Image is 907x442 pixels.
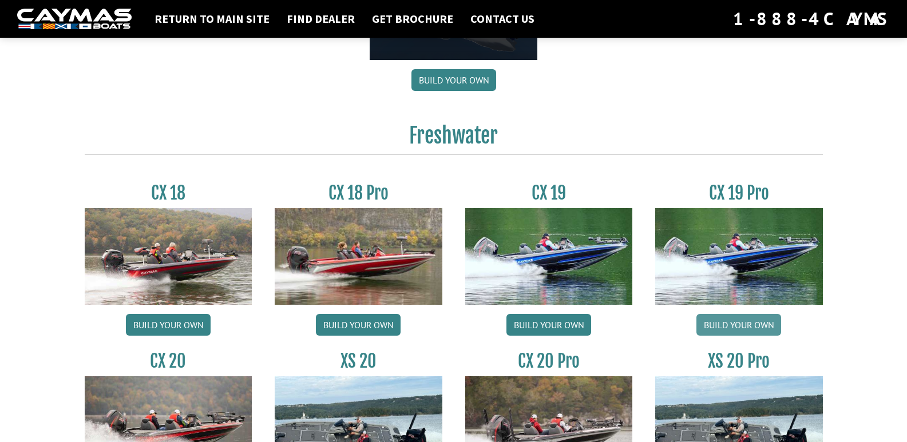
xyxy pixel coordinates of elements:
[126,314,211,336] a: Build your own
[275,208,442,304] img: CX-18SS_thumbnail.jpg
[465,11,540,26] a: Contact Us
[366,11,459,26] a: Get Brochure
[281,11,361,26] a: Find Dealer
[655,182,823,204] h3: CX 19 Pro
[149,11,275,26] a: Return to main site
[17,9,132,30] img: white-logo-c9c8dbefe5ff5ceceb0f0178aa75bf4bb51f6bca0971e226c86eb53dfe498488.png
[465,208,633,304] img: CX19_thumbnail.jpg
[655,208,823,304] img: CX19_thumbnail.jpg
[506,314,591,336] a: Build your own
[316,314,401,336] a: Build your own
[733,6,890,31] div: 1-888-4CAYMAS
[275,182,442,204] h3: CX 18 Pro
[411,69,496,91] a: Build your own
[85,182,252,204] h3: CX 18
[85,123,823,155] h2: Freshwater
[85,351,252,372] h3: CX 20
[465,182,633,204] h3: CX 19
[275,351,442,372] h3: XS 20
[696,314,781,336] a: Build your own
[85,208,252,304] img: CX-18S_thumbnail.jpg
[655,351,823,372] h3: XS 20 Pro
[465,351,633,372] h3: CX 20 Pro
